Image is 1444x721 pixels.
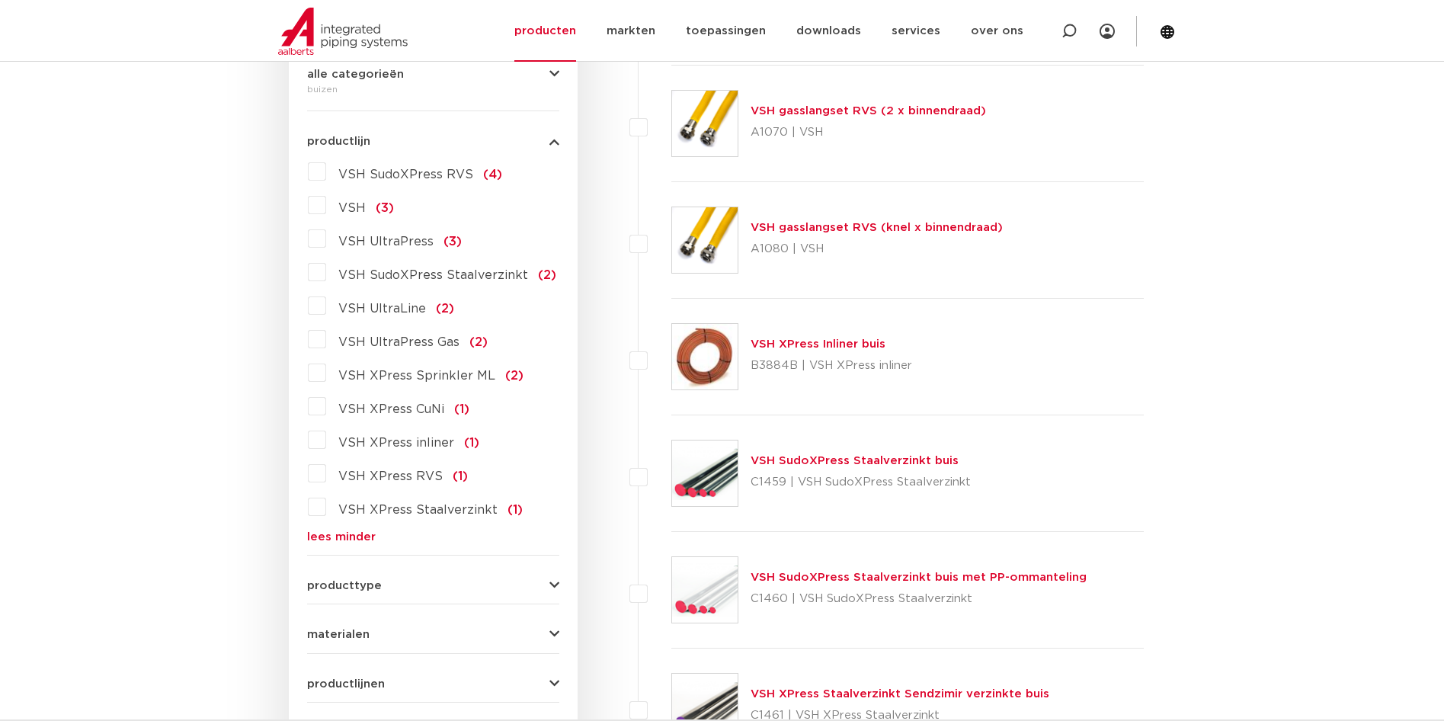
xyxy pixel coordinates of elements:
[672,324,738,389] img: Thumbnail for VSH XPress Inliner buis
[751,572,1087,583] a: VSH SudoXPress Staalverzinkt buis met PP-ommanteling
[483,168,502,181] span: (4)
[464,437,479,449] span: (1)
[338,303,426,315] span: VSH UltraLine
[307,580,559,591] button: producttype
[443,236,462,248] span: (3)
[338,269,528,281] span: VSH SudoXPress Staalverzinkt
[751,338,885,350] a: VSH XPress Inliner buis
[672,91,738,156] img: Thumbnail for VSH gasslangset RVS (2 x binnendraad)
[338,470,443,482] span: VSH XPress RVS
[751,120,986,145] p: A1070 | VSH
[751,587,1087,611] p: C1460 | VSH SudoXPress Staalverzinkt
[751,222,1003,233] a: VSH gasslangset RVS (knel x binnendraad)
[538,269,556,281] span: (2)
[454,403,469,415] span: (1)
[469,336,488,348] span: (2)
[338,168,473,181] span: VSH SudoXPress RVS
[307,629,370,640] span: materialen
[751,354,912,378] p: B3884B | VSH XPress inliner
[751,470,971,495] p: C1459 | VSH SudoXPress Staalverzinkt
[507,504,523,516] span: (1)
[338,403,444,415] span: VSH XPress CuNi
[307,69,559,80] button: alle categorieën
[751,237,1003,261] p: A1080 | VSH
[672,557,738,623] img: Thumbnail for VSH SudoXPress Staalverzinkt buis met PP-ommanteling
[338,336,459,348] span: VSH UltraPress Gas
[751,105,986,117] a: VSH gasslangset RVS (2 x binnendraad)
[505,370,523,382] span: (2)
[307,580,382,591] span: producttype
[307,678,559,690] button: productlijnen
[338,437,454,449] span: VSH XPress inliner
[751,688,1049,700] a: VSH XPress Staalverzinkt Sendzimir verzinkte buis
[436,303,454,315] span: (2)
[307,136,370,147] span: productlijn
[376,202,394,214] span: (3)
[307,678,385,690] span: productlijnen
[307,69,404,80] span: alle categorieën
[338,370,495,382] span: VSH XPress Sprinkler ML
[307,629,559,640] button: materialen
[338,202,366,214] span: VSH
[307,80,559,98] div: buizen
[338,236,434,248] span: VSH UltraPress
[338,504,498,516] span: VSH XPress Staalverzinkt
[672,441,738,506] img: Thumbnail for VSH SudoXPress Staalverzinkt buis
[307,136,559,147] button: productlijn
[751,455,959,466] a: VSH SudoXPress Staalverzinkt buis
[672,207,738,273] img: Thumbnail for VSH gasslangset RVS (knel x binnendraad)
[307,531,559,543] a: lees minder
[453,470,468,482] span: (1)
